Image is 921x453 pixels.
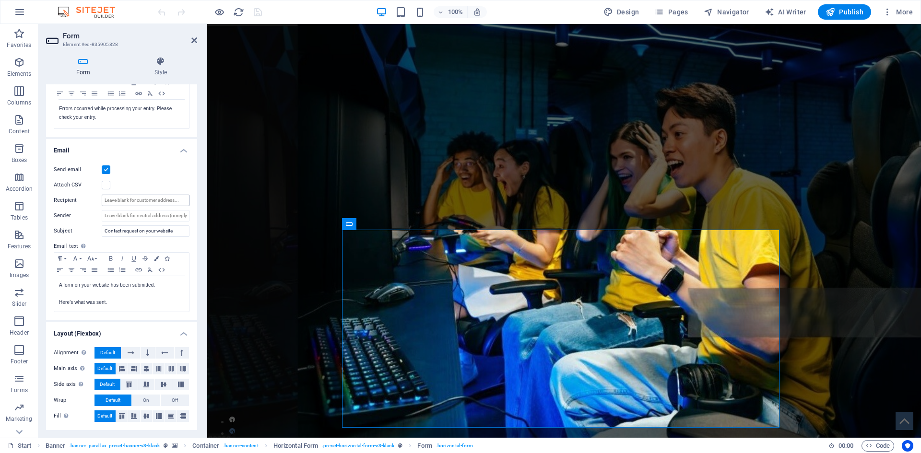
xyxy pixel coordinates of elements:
[144,88,156,99] button: Clear Formatting
[100,347,115,359] span: Default
[7,41,31,49] p: Favorites
[600,4,643,20] div: Design (Ctrl+Alt+Y)
[54,253,70,264] button: Paragraph Format
[436,440,473,452] span: . horizontal-form
[233,6,244,18] button: reload
[192,440,219,452] span: Click to select. Double-click to edit
[838,440,853,452] span: 00 00
[77,264,89,276] button: Align Right
[140,253,151,264] button: Strikethrough
[172,395,178,406] span: Off
[97,363,112,374] span: Default
[273,440,318,452] span: Click to select. Double-click to edit
[132,395,160,406] button: On
[63,40,178,49] h3: Element #ed-835905828
[12,156,27,164] p: Boxes
[700,4,753,20] button: Navigator
[54,395,94,406] label: Wrap
[94,379,120,390] button: Default
[156,264,167,276] button: HTML
[151,253,162,264] button: Colors
[22,404,28,410] button: 2
[105,264,117,276] button: Unordered List
[69,440,160,452] span: . banner .parallax .preset-banner-v3-klank
[845,442,847,449] span: :
[59,281,184,290] p: A form on your website has been submitted.
[102,210,189,221] input: Leave blank for neutral address (noreply@sitehub.io)
[213,6,225,18] button: Click here to leave preview mode and continue editing
[54,347,94,359] label: Alignment
[54,379,94,390] label: Side axis
[54,210,102,221] label: Sender
[59,298,184,307] p: Here's what was sent.
[55,6,127,18] img: Editor Logo
[117,264,128,276] button: Ordered List
[102,195,189,206] input: Leave blank for customer address...
[94,347,121,359] button: Default
[46,440,473,452] nav: breadcrumb
[54,88,66,99] button: Align Left
[124,57,197,77] h4: Style
[70,253,85,264] button: Font Family
[879,4,917,20] button: More
[63,32,197,40] h2: Form
[46,57,124,77] h4: Form
[100,379,115,390] span: Default
[654,7,688,17] span: Pages
[6,415,32,423] p: Marketing
[9,128,30,135] p: Content
[54,410,94,422] label: Fill
[600,4,643,20] button: Design
[11,358,28,365] p: Footer
[417,440,432,452] span: Click to select. Double-click to edit
[117,253,128,264] button: Italic (Ctrl+I)
[7,99,31,106] p: Columns
[54,225,102,237] label: Subject
[434,6,468,18] button: 100%
[89,88,100,99] button: Align Justify
[102,225,189,237] input: Email subject...
[46,322,197,339] h4: Layout (Flexbox)
[322,440,394,452] span: . preset-horizontal-form-v3-klank
[97,410,112,422] span: Default
[133,88,144,99] button: Insert Link
[7,70,32,78] p: Elements
[862,440,894,452] button: Code
[156,88,167,99] button: HTML
[54,179,102,191] label: Attach CSV
[650,4,692,20] button: Pages
[233,7,244,18] i: Reload page
[704,7,749,17] span: Navigator
[54,195,102,206] label: Recipient
[828,440,854,452] h6: Session time
[46,139,197,156] h4: Email
[164,443,168,448] i: This element is a customizable preset
[59,105,184,122] p: Errors occurred while processing your entry. Please check your entry.
[94,395,131,406] button: Default
[603,7,639,17] span: Design
[105,88,117,99] button: Unordered List
[12,300,27,308] p: Slider
[8,440,32,452] a: Click to cancel selection. Double-click to open Pages
[94,363,116,374] button: Default
[144,264,156,276] button: Clear Formatting
[11,386,28,394] p: Forms
[54,363,94,374] label: Main axis
[54,164,102,175] label: Send email
[6,185,33,193] p: Accordion
[66,88,77,99] button: Align Center
[117,88,128,99] button: Ordered List
[54,264,66,276] button: Align Left
[765,7,806,17] span: AI Writer
[46,440,66,452] span: Click to select. Double-click to edit
[398,443,402,448] i: This element is a customizable preset
[54,241,189,252] label: Email text
[902,440,913,452] button: Usercentrics
[11,214,28,221] p: Tables
[133,264,144,276] button: Insert Link
[866,440,890,452] span: Code
[448,6,463,18] h6: 100%
[22,393,28,398] button: 1
[106,395,120,406] span: Default
[89,264,100,276] button: Align Justify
